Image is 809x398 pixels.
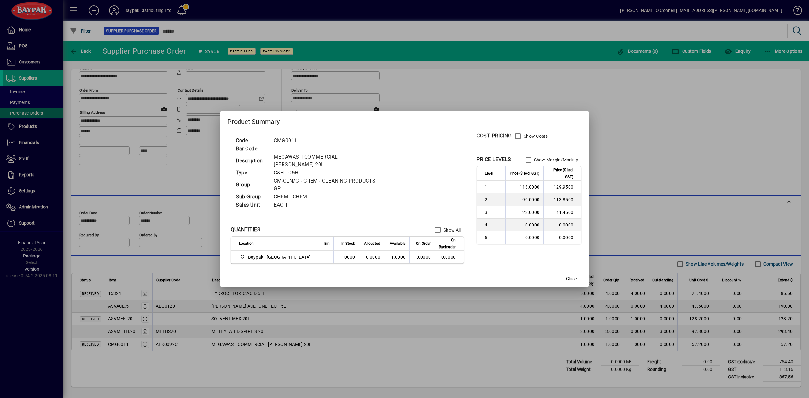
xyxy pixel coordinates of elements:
[231,226,260,233] div: QUANTITIES
[271,177,386,193] td: CM-CLN/G - CHEM - CLEANING PRODUCTS GP
[233,153,271,169] td: Description
[485,209,502,215] span: 3
[417,255,431,260] span: 0.0000
[324,240,330,247] span: Bin
[233,193,271,201] td: Sub Group
[271,193,386,201] td: CHEM - CHEM
[505,193,543,206] td: 99.0000
[439,237,456,250] span: On Backorder
[505,219,543,231] td: 0.0000
[239,253,313,261] span: Baypak - Onekawa
[543,231,581,244] td: 0.0000
[248,254,311,260] span: Baypak - [GEOGRAPHIC_DATA]
[239,240,254,247] span: Location
[485,196,502,203] span: 2
[341,240,355,247] span: In Stock
[543,219,581,231] td: 0.0000
[271,169,386,177] td: C&H - C&H
[364,240,380,247] span: Allocated
[505,231,543,244] td: 0.0000
[233,169,271,177] td: Type
[477,132,512,140] div: COST PRICING
[566,275,577,282] span: Close
[505,206,543,219] td: 123.0000
[505,181,543,193] td: 113.0000
[543,193,581,206] td: 113.8500
[543,206,581,219] td: 141.4500
[485,234,502,241] span: 5
[220,111,589,130] h2: Product Summary
[271,136,386,145] td: CMG0011
[477,156,511,163] div: PRICE LEVELS
[271,153,386,169] td: MEGAWASH COMMERCIAL [PERSON_NAME] 20L
[435,251,464,263] td: 0.0000
[233,136,271,145] td: Code
[561,273,581,284] button: Close
[233,177,271,193] td: Group
[485,184,502,190] span: 1
[233,145,271,153] td: Bar Code
[384,251,409,263] td: 1.0000
[485,222,502,228] span: 4
[271,201,386,209] td: EACH
[390,240,405,247] span: Available
[547,166,573,180] span: Price ($ incl GST)
[510,170,539,177] span: Price ($ excl GST)
[442,227,461,233] label: Show All
[333,251,359,263] td: 1.0000
[233,201,271,209] td: Sales Unit
[522,133,548,139] label: Show Costs
[533,157,579,163] label: Show Margin/Markup
[416,240,431,247] span: On Order
[485,170,493,177] span: Level
[543,181,581,193] td: 129.9500
[359,251,384,263] td: 0.0000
